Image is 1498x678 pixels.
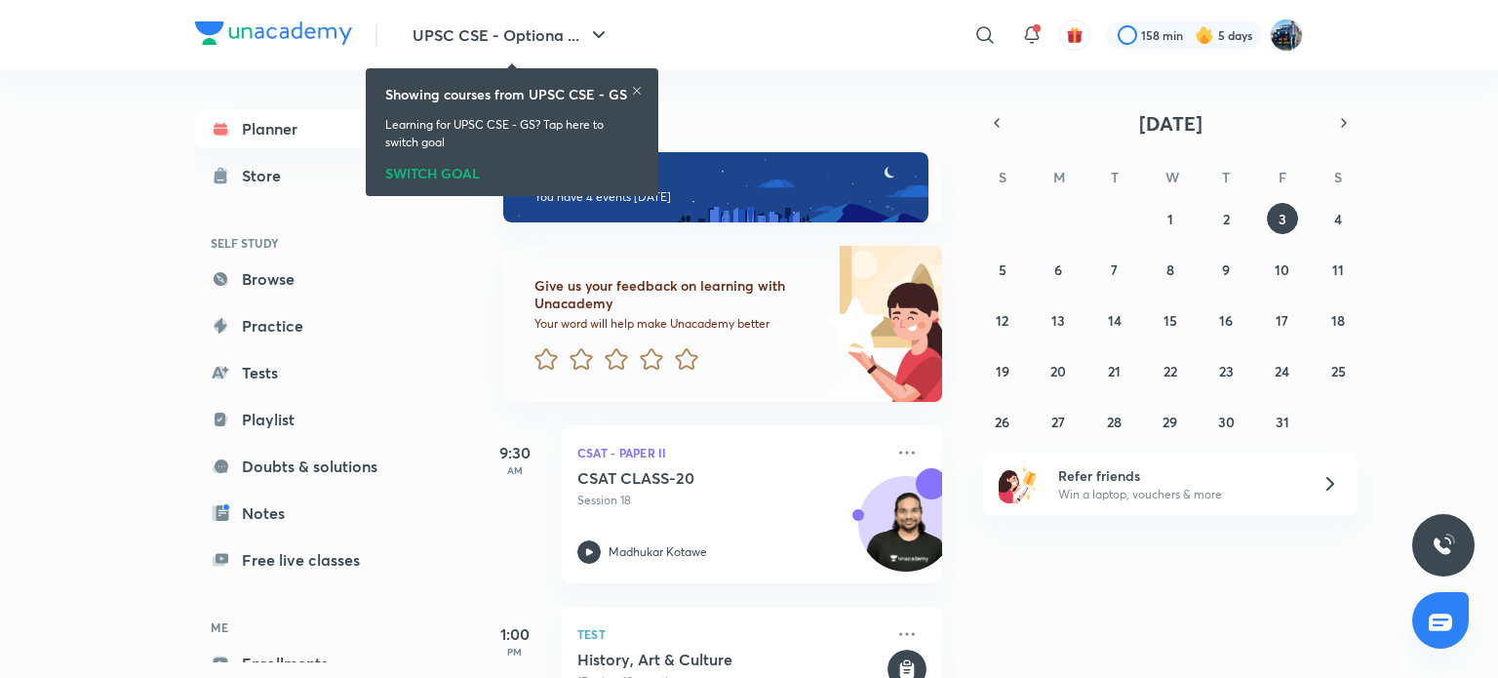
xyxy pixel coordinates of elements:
p: Session 18 [577,492,884,509]
a: Browse [195,259,421,299]
abbr: October 12, 2025 [996,311,1008,330]
img: streak [1195,25,1214,45]
abbr: Monday [1053,168,1065,186]
h6: Showing courses from UPSC CSE - GS [385,84,627,104]
img: Avatar [859,487,953,580]
button: October 16, 2025 [1210,304,1242,336]
abbr: October 25, 2025 [1331,362,1346,380]
button: October 11, 2025 [1322,254,1354,285]
button: October 14, 2025 [1099,304,1130,336]
abbr: October 28, 2025 [1107,413,1122,431]
abbr: October 14, 2025 [1108,311,1122,330]
button: October 24, 2025 [1267,355,1298,386]
abbr: October 10, 2025 [1275,260,1289,279]
h6: Good evening, I [534,170,911,187]
img: I A S babu [1270,19,1303,52]
h6: Give us your feedback on learning with Unacademy [534,277,819,312]
abbr: October 27, 2025 [1051,413,1065,431]
button: October 21, 2025 [1099,355,1130,386]
div: SWITCH GOAL [385,159,639,180]
abbr: October 4, 2025 [1334,210,1342,228]
abbr: October 9, 2025 [1222,260,1230,279]
button: October 28, 2025 [1099,406,1130,437]
abbr: October 19, 2025 [996,362,1009,380]
abbr: October 20, 2025 [1050,362,1066,380]
h5: 9:30 [476,441,554,464]
button: October 30, 2025 [1210,406,1242,437]
p: Your word will help make Unacademy better [534,316,819,332]
button: [DATE] [1010,109,1330,137]
abbr: October 30, 2025 [1218,413,1235,431]
button: October 3, 2025 [1267,203,1298,234]
button: October 26, 2025 [987,406,1018,437]
a: Store [195,156,421,195]
button: October 9, 2025 [1210,254,1242,285]
abbr: Saturday [1334,168,1342,186]
abbr: October 15, 2025 [1163,311,1177,330]
span: [DATE] [1139,110,1202,137]
h6: SELF STUDY [195,226,421,259]
img: avatar [1066,26,1084,44]
abbr: October 5, 2025 [999,260,1006,279]
button: October 18, 2025 [1322,304,1354,336]
button: October 17, 2025 [1267,304,1298,336]
a: Tests [195,353,421,392]
abbr: Thursday [1222,168,1230,186]
a: Playlist [195,400,421,439]
div: Store [242,164,293,187]
abbr: October 18, 2025 [1331,311,1345,330]
button: October 25, 2025 [1322,355,1354,386]
abbr: October 3, 2025 [1279,210,1286,228]
a: Company Logo [195,21,352,50]
button: October 31, 2025 [1267,406,1298,437]
abbr: October 8, 2025 [1166,260,1174,279]
abbr: October 21, 2025 [1108,362,1121,380]
img: evening [503,152,928,222]
abbr: October 2, 2025 [1223,210,1230,228]
abbr: October 29, 2025 [1163,413,1177,431]
a: Notes [195,494,421,533]
img: Company Logo [195,21,352,45]
button: UPSC CSE - Optiona ... [401,16,622,55]
h5: CSAT CLASS-20 [577,468,820,488]
button: October 23, 2025 [1210,355,1242,386]
p: AM [476,464,554,476]
button: October 20, 2025 [1043,355,1074,386]
button: October 19, 2025 [987,355,1018,386]
abbr: October 13, 2025 [1051,311,1065,330]
button: October 13, 2025 [1043,304,1074,336]
h6: Refer friends [1058,465,1298,486]
button: avatar [1059,20,1090,51]
a: Free live classes [195,540,421,579]
button: October 15, 2025 [1155,304,1186,336]
button: October 7, 2025 [1099,254,1130,285]
img: feedback_image [760,246,942,402]
abbr: Tuesday [1111,168,1119,186]
abbr: October 16, 2025 [1219,311,1233,330]
button: October 2, 2025 [1210,203,1242,234]
abbr: October 7, 2025 [1111,260,1118,279]
abbr: October 6, 2025 [1054,260,1062,279]
abbr: Sunday [999,168,1006,186]
button: October 22, 2025 [1155,355,1186,386]
abbr: Friday [1279,168,1286,186]
p: Win a laptop, vouchers & more [1058,486,1298,503]
p: You have 4 events [DATE] [534,189,911,205]
p: Test [577,622,884,646]
img: referral [999,464,1038,503]
button: October 5, 2025 [987,254,1018,285]
p: CSAT - Paper II [577,441,884,464]
abbr: October 17, 2025 [1276,311,1288,330]
button: October 10, 2025 [1267,254,1298,285]
a: Planner [195,109,421,148]
button: October 29, 2025 [1155,406,1186,437]
a: Practice [195,306,421,345]
h4: [DATE] [503,109,962,133]
abbr: October 11, 2025 [1332,260,1344,279]
h5: History, Art & Culture [577,650,884,669]
button: October 6, 2025 [1043,254,1074,285]
button: October 4, 2025 [1322,203,1354,234]
abbr: October 22, 2025 [1163,362,1177,380]
button: October 12, 2025 [987,304,1018,336]
abbr: Wednesday [1165,168,1179,186]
